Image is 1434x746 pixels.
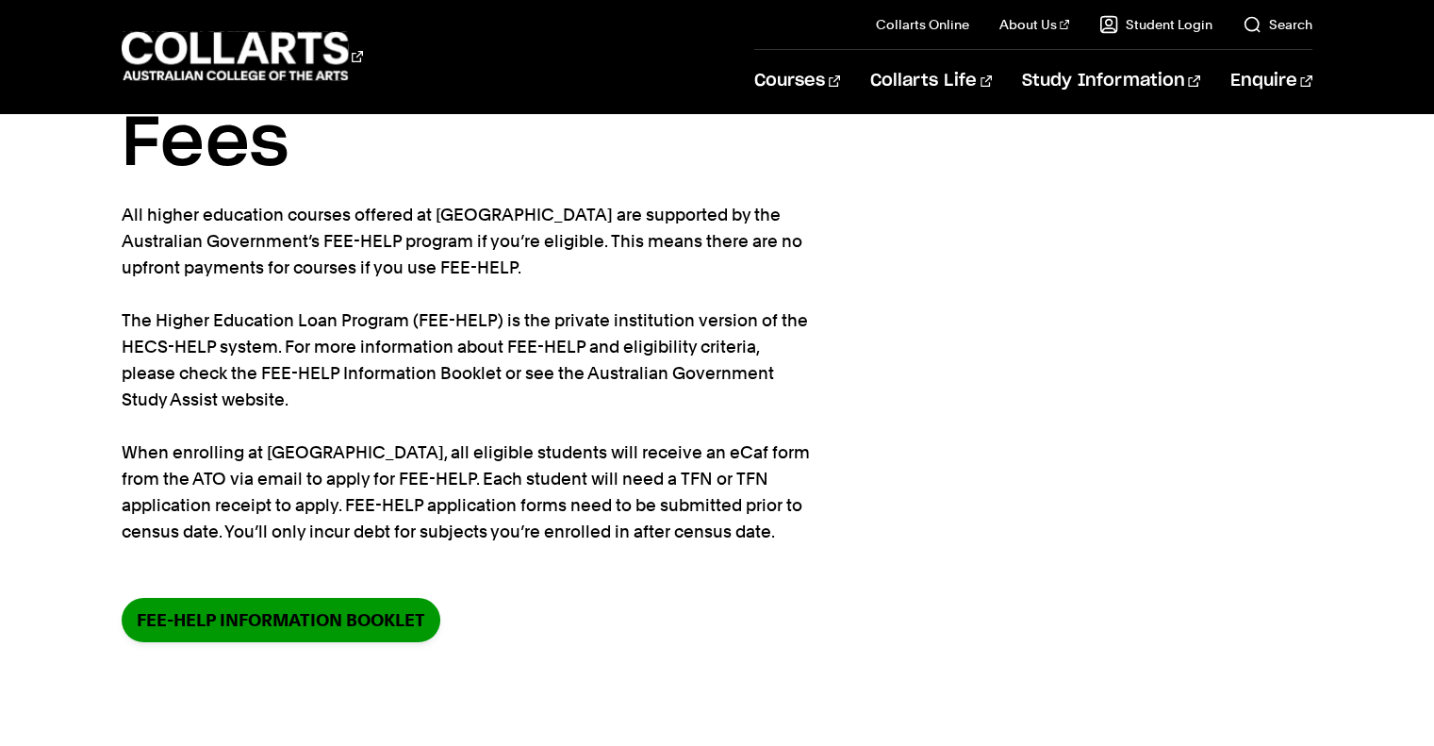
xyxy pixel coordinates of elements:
[122,202,810,545] p: All higher education courses offered at [GEOGRAPHIC_DATA] are supported by the Australian Governm...
[999,15,1069,34] a: About Us
[1230,50,1312,112] a: Enquire
[1022,50,1199,112] a: Study Information
[1099,15,1212,34] a: Student Login
[876,15,969,34] a: Collarts Online
[122,598,440,642] a: FEE-HELP information booklet
[870,50,992,112] a: Collarts Life
[754,50,840,112] a: Courses
[122,29,363,83] div: Go to homepage
[1243,15,1312,34] a: Search
[122,102,1311,187] h1: Fees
